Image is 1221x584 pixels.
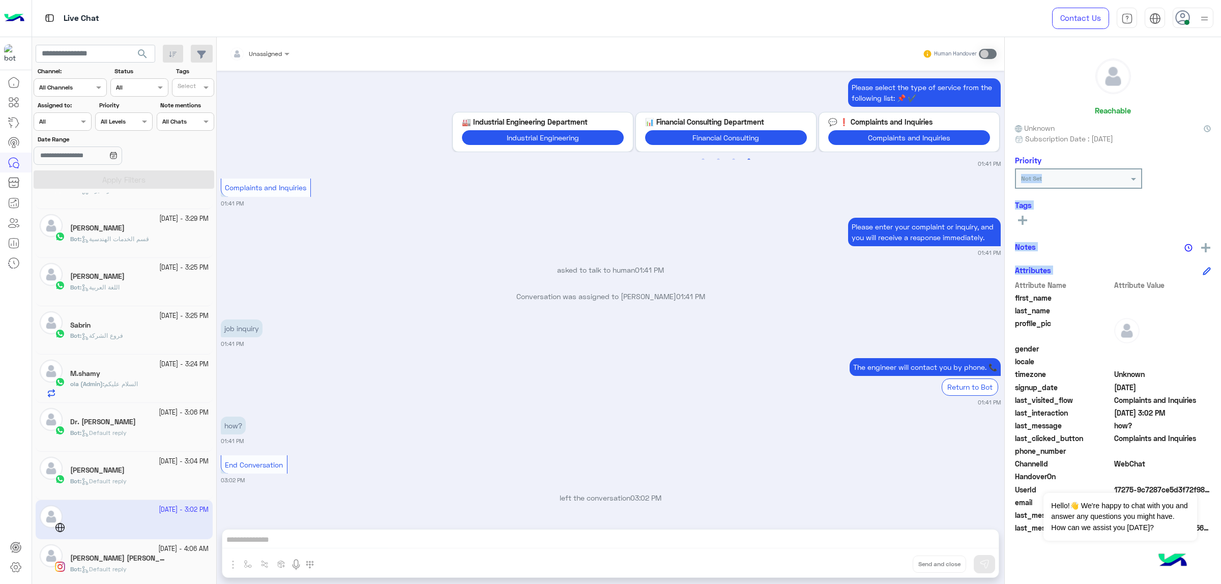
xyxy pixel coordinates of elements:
small: [DATE] - 3:24 PM [159,360,209,369]
img: profile [1198,12,1211,25]
span: HandoverOn [1015,471,1112,482]
h5: Arfan Mahmud Shafi Papon [70,554,167,563]
img: defaultAdmin.png [40,263,63,286]
img: defaultAdmin.png [1096,59,1130,94]
p: 23/9/2025, 1:41 PM [848,218,1001,246]
p: 23/9/2025, 1:41 PM [221,319,263,337]
div: Select [176,81,196,93]
img: 110260793960483 [4,44,22,63]
img: WhatsApp [55,425,65,435]
b: : [70,380,104,388]
label: Assigned to: [38,101,90,110]
span: Bot [70,235,80,243]
span: last_visited_flow [1015,395,1112,405]
h5: Dr. Mohamed Kamal [70,418,136,426]
span: Unknown [1015,123,1055,133]
button: Send and close [913,556,966,573]
img: tab [43,12,56,24]
span: locale [1015,356,1112,367]
span: 2025-09-23T12:02:56.336Z [1114,407,1211,418]
span: UserId [1015,484,1112,495]
small: 01:41 PM [221,340,244,348]
span: timezone [1015,369,1112,379]
small: [DATE] - 3:04 PM [159,457,209,466]
img: WhatsApp [55,280,65,290]
span: last_interaction [1015,407,1112,418]
label: Date Range [38,135,152,144]
span: Complaints and Inquiries [1114,433,1211,444]
span: 2025-09-23T10:39:06.663Z [1114,382,1211,393]
p: 23/9/2025, 1:41 PM [848,78,1001,107]
span: Complaints and Inquiries [225,183,306,192]
small: [DATE] - 3:29 PM [159,214,209,224]
span: signup_date [1015,382,1112,393]
b: : [70,565,81,573]
span: End Conversation [225,460,283,469]
span: last_message_sentiment [1015,510,1112,520]
span: Attribute Name [1015,280,1112,290]
label: Channel: [38,67,106,76]
span: first_name [1015,293,1112,303]
small: 03:02 PM [221,476,245,484]
span: Bot [70,332,80,339]
span: فروع الشركة [81,332,123,339]
span: email [1015,497,1112,508]
img: tab [1121,13,1133,24]
small: [DATE] - 3:25 PM [159,263,209,273]
h6: Tags [1015,200,1211,210]
img: tab [1149,13,1161,24]
small: 01:41 PM [978,398,1001,406]
b: : [70,283,81,291]
span: Unknown [1114,369,1211,379]
p: 23/9/2025, 1:41 PM [221,417,246,434]
img: defaultAdmin.png [40,214,63,237]
small: 01:41 PM [978,160,1001,168]
img: hulul-logo.png [1155,543,1190,579]
h6: Priority [1015,156,1041,165]
span: last_message [1015,420,1112,431]
img: WhatsApp [55,377,65,387]
a: tab [1117,8,1137,29]
b: : [70,429,81,436]
span: Subscription Date : [DATE] [1025,133,1113,144]
small: Human Handover [934,50,977,58]
button: Complaints and Inquiries [828,130,990,145]
b: : [70,235,81,243]
h5: Abu Malik [70,466,125,475]
small: [DATE] - 4:06 AM [158,544,209,554]
span: null [1114,356,1211,367]
button: Apply Filters [34,170,214,189]
img: defaultAdmin.png [40,457,63,480]
a: Contact Us [1052,8,1109,29]
img: defaultAdmin.png [40,408,63,431]
small: 01:41 PM [221,199,244,208]
img: notes [1184,244,1193,252]
span: Default reply [81,477,127,485]
span: profile_pic [1015,318,1112,341]
p: 23/9/2025, 1:41 PM [850,358,1001,376]
button: 4 of 2 [744,155,754,165]
span: Complaints and Inquiries [1114,395,1211,405]
h5: M.shamy [70,369,100,378]
img: WhatsApp [55,474,65,484]
p: Conversation was assigned to [PERSON_NAME] [221,291,1001,302]
p: Complaints and Inquiries ❗ 💬 [828,116,990,127]
label: Priority [99,101,152,110]
small: [DATE] - 3:25 PM [159,311,209,321]
small: 01:41 PM [221,437,244,445]
p: Industrial Engineering Department 🏭 [462,116,624,127]
b: : [70,332,81,339]
span: how? [1114,420,1211,431]
span: Attribute Value [1114,280,1211,290]
img: defaultAdmin.png [40,311,63,334]
b: : [70,477,81,485]
button: search [130,45,155,67]
span: Default reply [81,565,127,573]
h5: Ibrahim Shosha [70,224,125,232]
h6: Notes [1015,242,1036,251]
small: [DATE] - 3:06 PM [159,408,209,418]
span: last_name [1015,305,1112,316]
span: 1 [1114,458,1211,469]
span: phone_number [1015,446,1112,456]
p: left the conversation [221,492,1001,503]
